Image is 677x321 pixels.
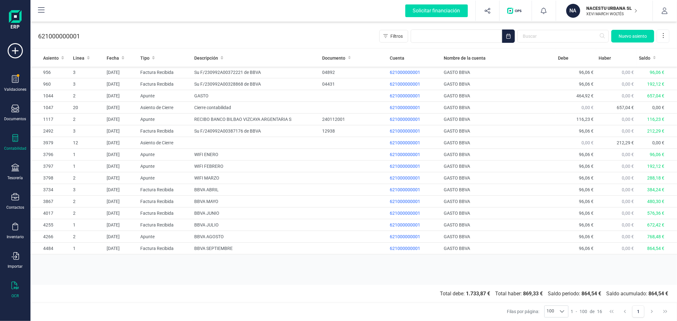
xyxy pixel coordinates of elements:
[581,105,594,110] span: 0,00 €
[192,67,320,78] td: Su F/230992A00372221 de BBVA
[73,55,84,61] span: Linea
[192,125,320,137] td: Su F/240992A00387176 de BBVA
[138,219,192,231] td: Factura Recibida
[617,105,634,110] span: 657,04 €
[192,196,320,207] td: BBVA MAYO
[104,207,138,219] td: [DATE]
[30,102,70,114] td: 1047
[622,246,634,251] span: 0,00 €
[8,175,23,180] div: Tesorería
[6,205,24,210] div: Contactos
[590,308,595,315] span: de
[622,82,634,87] span: 0,00 €
[8,264,23,269] div: Importar
[104,149,138,160] td: [DATE]
[441,114,556,125] td: GASTO BBVA
[390,246,420,251] span: 621000000001
[579,128,594,134] span: 96,06 €
[648,291,668,297] b: 864,54 €
[652,105,664,110] span: 0,00 €
[322,81,385,87] div: 04431
[647,117,664,122] span: 116,23 €
[30,125,70,137] td: 2492
[70,67,104,78] td: 3
[43,55,59,61] span: Asiento
[441,184,556,196] td: GASTO BBVA
[390,93,420,98] span: 621000000001
[581,291,601,297] b: 864,54 €
[104,90,138,102] td: [DATE]
[70,78,104,90] td: 3
[647,128,664,134] span: 212,29 €
[622,164,634,169] span: 0,00 €
[138,90,192,102] td: Apunte
[647,211,664,216] span: 576,36 €
[70,219,104,231] td: 1
[576,93,594,98] span: 464,92 €
[503,1,528,21] button: Logo de OPS
[647,222,664,227] span: 672,42 €
[507,305,568,318] div: Filas por página:
[564,1,645,21] button: NANACESTU URBANA SLXEVI MARCH WOLTÉS
[579,152,594,157] span: 96,06 €
[104,125,138,137] td: [DATE]
[38,32,80,41] p: 621000000001
[70,196,104,207] td: 2
[107,55,119,61] span: Fecha
[639,55,651,61] span: Saldo
[104,160,138,172] td: [DATE]
[398,1,475,21] button: Solicitar financiación
[104,172,138,184] td: [DATE]
[622,152,634,157] span: 0,00 €
[104,102,138,114] td: [DATE]
[70,172,104,184] td: 2
[566,4,580,18] div: NA
[30,90,70,102] td: 1044
[138,243,192,254] td: Factura Recibida
[576,117,594,122] span: 116,23 €
[444,55,486,61] span: Nombre de la cuenta
[138,196,192,207] td: Factura Recibida
[30,207,70,219] td: 4017
[104,78,138,90] td: [DATE]
[30,67,70,78] td: 956
[466,291,490,297] b: 1.733,87 €
[622,222,634,227] span: 0,00 €
[104,219,138,231] td: [DATE]
[138,160,192,172] td: Apunte
[390,33,403,39] span: Filtros
[441,137,556,149] td: GASTO BBVA
[647,164,664,169] span: 192,12 €
[441,102,556,114] td: GASTO BBVA
[587,5,637,11] p: NACESTU URBANA SL
[441,149,556,160] td: GASTO BBVA
[579,222,594,227] span: 96,06 €
[611,30,654,43] button: Nuevo asiento
[659,305,671,318] button: Last Page
[622,70,634,75] span: 0,00 €
[441,243,556,254] td: GASTO BBVA
[647,187,664,192] span: 384,24 €
[192,172,320,184] td: WIFI MARZO
[619,33,647,39] span: Nuevo asiento
[517,30,609,43] input: Buscar
[192,160,320,172] td: WIFI FEBRERO
[30,219,70,231] td: 4255
[647,175,664,180] span: 288,18 €
[579,246,594,251] span: 96,06 €
[622,199,634,204] span: 0,00 €
[104,114,138,125] td: [DATE]
[70,243,104,254] td: 1
[571,308,574,315] span: 1
[138,207,192,219] td: Factura Recibida
[390,117,420,122] span: 621000000001
[138,172,192,184] td: Apunte
[379,30,408,43] button: Filtros
[647,234,664,239] span: 768,48 €
[4,87,26,92] div: Validaciones
[70,102,104,114] td: 20
[9,10,22,30] img: Logo Finanedi
[622,128,634,134] span: 0,00 €
[441,196,556,207] td: GASTO BBVA
[138,114,192,125] td: Apunte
